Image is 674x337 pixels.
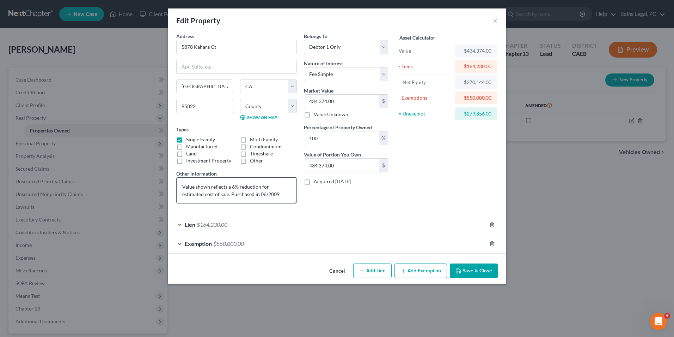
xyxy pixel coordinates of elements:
[304,33,327,39] span: Belongs To
[176,33,194,39] span: Address
[379,95,388,108] div: $
[186,150,197,157] label: Land
[324,264,350,278] button: Cancel
[379,131,388,145] div: %
[304,131,379,145] input: 0.00
[185,240,212,247] span: Exemption
[177,80,233,93] input: Enter city...
[450,264,498,278] button: Save & Close
[399,63,452,70] div: - Liens
[399,94,452,101] div: - Exemptions
[314,111,348,118] label: Value Unknown
[250,136,278,143] label: Multi Family
[213,240,244,247] span: $550,000.00
[314,178,351,185] label: Acquired [DATE]
[461,79,491,86] div: $270,144.00
[304,159,379,172] input: 0.00
[304,60,343,67] label: Nature of Interest
[353,264,392,278] button: Add Lien
[240,114,277,120] a: Show on Map
[304,124,372,131] label: Percentage of Property Owned
[186,157,231,164] label: Investment Property
[493,16,498,25] button: ×
[177,40,296,54] input: Enter address...
[379,159,388,172] div: $
[399,79,452,86] div: = Net Equity
[176,126,189,133] label: Types
[250,150,273,157] label: Timeshare
[461,47,491,54] div: $434,374.00
[185,221,195,228] span: Lien
[176,16,220,25] div: Edit Property
[461,110,491,117] div: -$279,856.00
[176,170,217,177] label: Other information
[177,60,296,73] input: Apt, Suite, etc...
[304,95,379,108] input: 0.00
[186,136,215,143] label: Single Family
[186,143,217,150] label: Manufactured
[399,110,452,117] div: = Unexempt
[250,143,282,150] label: Condominium
[304,87,333,94] label: Market Value
[197,221,227,228] span: $164,230.00
[394,264,447,278] button: Add Exemption
[250,157,263,164] label: Other
[399,34,435,41] label: Asset Calculator
[461,94,491,101] div: $550,000.00
[650,313,667,330] iframe: Intercom live chat
[664,313,670,319] span: 4
[461,63,491,70] div: $164,230.00
[399,47,452,54] div: Value
[304,151,361,158] label: Value of Portion You Own
[176,99,233,113] input: Enter zip...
